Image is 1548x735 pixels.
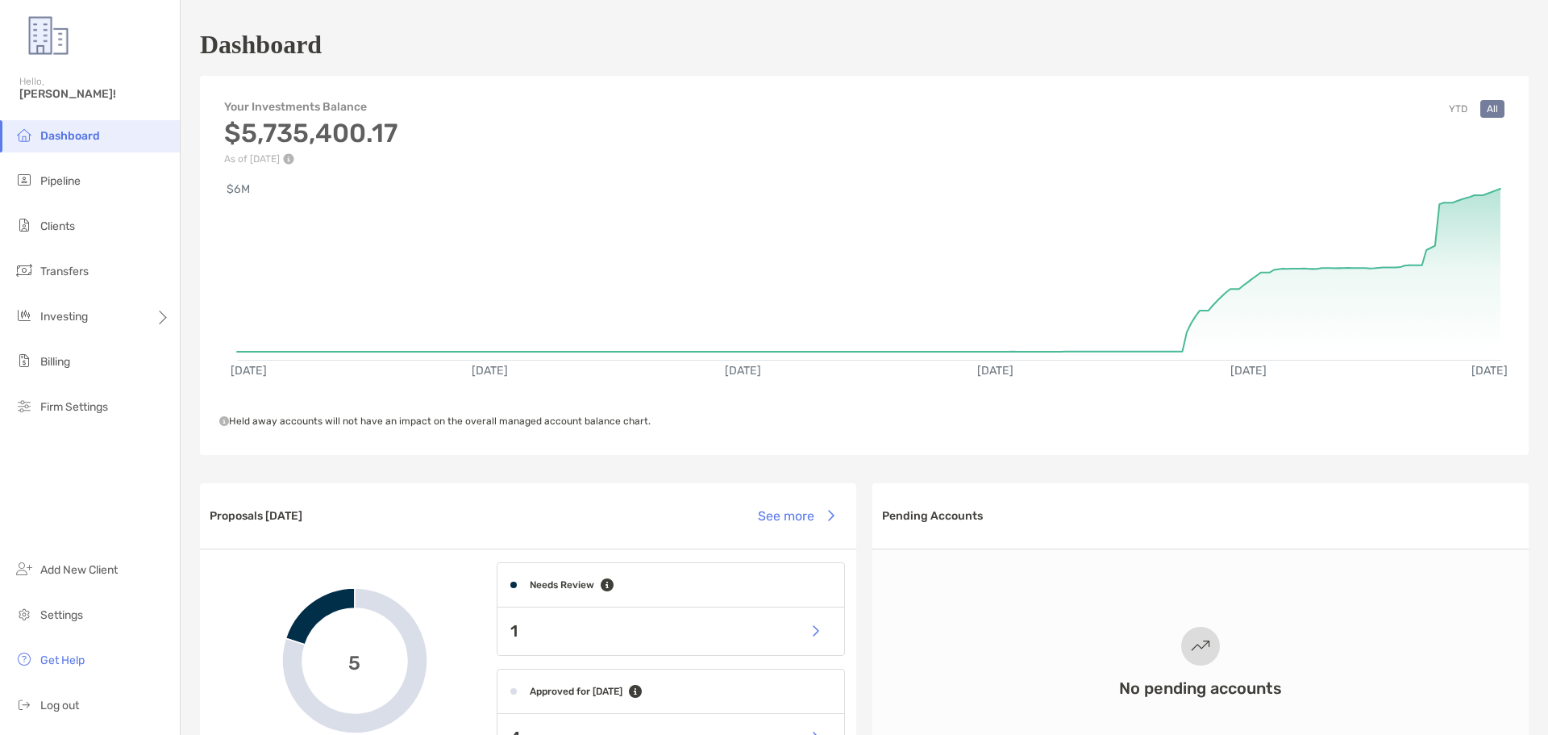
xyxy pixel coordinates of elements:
p: 1 [510,621,518,641]
img: transfers icon [15,261,34,280]
text: [DATE] [1471,364,1508,378]
span: Log out [40,699,79,712]
span: Add New Client [40,563,118,577]
h3: $5,735,400.17 [224,118,397,148]
img: investing icon [15,306,34,325]
h1: Dashboard [200,30,322,60]
img: pipeline icon [15,170,34,190]
img: Zoe Logo [19,6,77,65]
h3: Pending Accounts [882,509,983,523]
button: See more [745,498,847,533]
span: Get Help [40,654,85,667]
img: Performance Info [283,153,294,165]
text: [DATE] [472,364,508,378]
span: Dashboard [40,129,100,143]
text: $6M [227,182,250,196]
text: [DATE] [725,364,761,378]
img: logout icon [15,695,34,714]
span: Transfers [40,265,89,278]
text: [DATE] [1230,364,1267,378]
h3: Proposals [DATE] [210,509,302,523]
span: Clients [40,219,75,233]
img: settings icon [15,604,34,624]
text: [DATE] [977,364,1013,378]
p: As of [DATE] [224,153,397,165]
h4: Approved for [DATE] [530,686,622,697]
span: Firm Settings [40,400,108,414]
button: YTD [1442,100,1474,118]
img: billing icon [15,351,34,370]
h3: No pending accounts [1119,679,1282,698]
span: Billing [40,355,70,369]
span: Investing [40,310,88,324]
img: dashboard icon [15,125,34,144]
span: [PERSON_NAME]! [19,87,170,101]
img: clients icon [15,215,34,235]
img: get-help icon [15,649,34,669]
h4: Needs Review [530,579,594,591]
text: [DATE] [231,364,267,378]
button: All [1480,100,1504,118]
img: firm-settings icon [15,396,34,416]
span: 5 [348,649,360,673]
img: add_new_client icon [15,559,34,578]
span: Pipeline [40,174,81,188]
span: Held away accounts will not have an impact on the overall managed account balance chart. [219,416,651,427]
h4: Your Investments Balance [224,100,397,114]
span: Settings [40,608,83,622]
